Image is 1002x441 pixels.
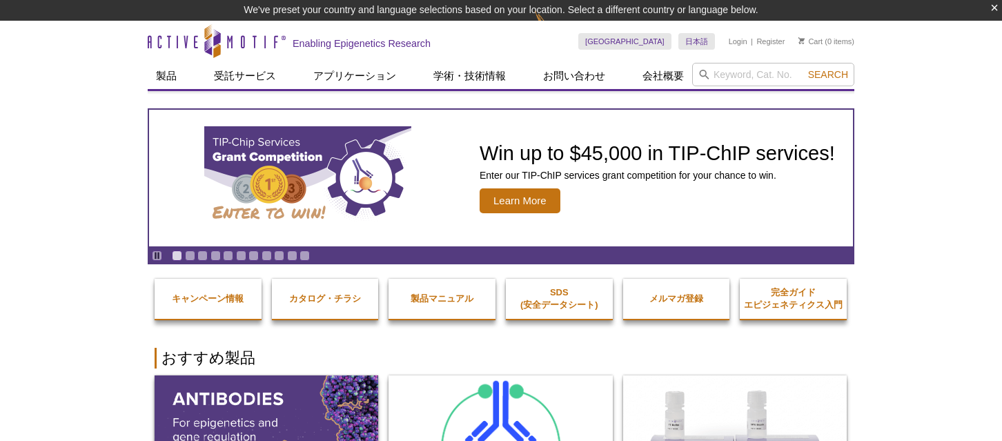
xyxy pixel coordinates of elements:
span: Learn More [480,188,560,213]
span: Search [808,69,848,80]
a: [GEOGRAPHIC_DATA] [578,33,671,50]
a: Cart [798,37,823,46]
h2: Win up to $45,000 in TIP-ChIP services! [480,143,835,164]
h2: おすすめ製品 [155,348,847,369]
a: 製品 [148,63,185,89]
strong: キャンペーン情報 [172,293,244,304]
a: 製品マニュアル [389,279,495,319]
a: 完全ガイドエピジェネティクス入門 [740,273,847,325]
strong: SDS (安全データシート) [520,287,598,310]
a: Login [729,37,747,46]
a: アプリケーション [305,63,404,89]
strong: 製品マニュアル [411,293,473,304]
a: Go to slide 3 [197,251,208,261]
a: 学術・技術情報 [425,63,514,89]
li: (0 items) [798,33,854,50]
a: Go to slide 10 [287,251,297,261]
a: Go to slide 7 [248,251,259,261]
img: Change Here [535,10,571,43]
a: 会社概要 [634,63,692,89]
strong: カタログ・チラシ [289,293,361,304]
a: SDS(安全データシート) [506,273,613,325]
a: Go to slide 4 [210,251,221,261]
a: Go to slide 9 [274,251,284,261]
a: Go to slide 6 [236,251,246,261]
img: TIP-ChIP Services Grant Competition [204,126,411,230]
a: キャンペーン情報 [155,279,262,319]
strong: 完全ガイド エピジェネティクス入門 [744,287,843,310]
a: 受託サービス [206,63,284,89]
a: Go to slide 11 [299,251,310,261]
a: お問い合わせ [535,63,613,89]
a: 日本語 [678,33,715,50]
a: Go to slide 8 [262,251,272,261]
input: Keyword, Cat. No. [692,63,854,86]
li: | [751,33,753,50]
strong: メルマガ登録 [649,293,703,304]
a: TIP-ChIP Services Grant Competition Win up to $45,000 in TIP-ChIP services! Enter our TIP-ChIP se... [149,110,853,246]
a: Register [756,37,785,46]
img: Your Cart [798,37,805,44]
a: カタログ・チラシ [272,279,379,319]
a: メルマガ登録 [623,279,730,319]
h2: Enabling Epigenetics Research [293,37,431,50]
a: Toggle autoplay [152,251,162,261]
a: Go to slide 2 [185,251,195,261]
article: TIP-ChIP Services Grant Competition [149,110,853,246]
a: Go to slide 5 [223,251,233,261]
button: Search [804,68,852,81]
a: Go to slide 1 [172,251,182,261]
p: Enter our TIP-ChIP services grant competition for your chance to win. [480,169,835,182]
